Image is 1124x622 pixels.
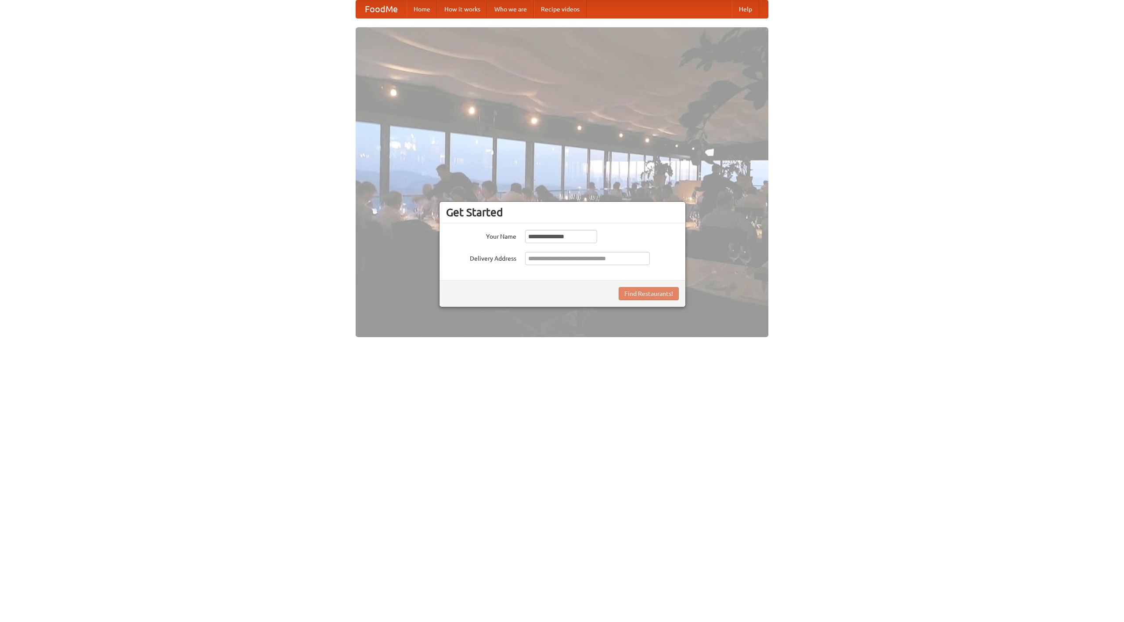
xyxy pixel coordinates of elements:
label: Delivery Address [446,252,516,263]
a: Recipe videos [534,0,587,18]
h3: Get Started [446,206,679,219]
a: How it works [437,0,487,18]
label: Your Name [446,230,516,241]
a: Help [732,0,759,18]
a: FoodMe [356,0,407,18]
a: Home [407,0,437,18]
button: Find Restaurants! [619,287,679,300]
a: Who we are [487,0,534,18]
